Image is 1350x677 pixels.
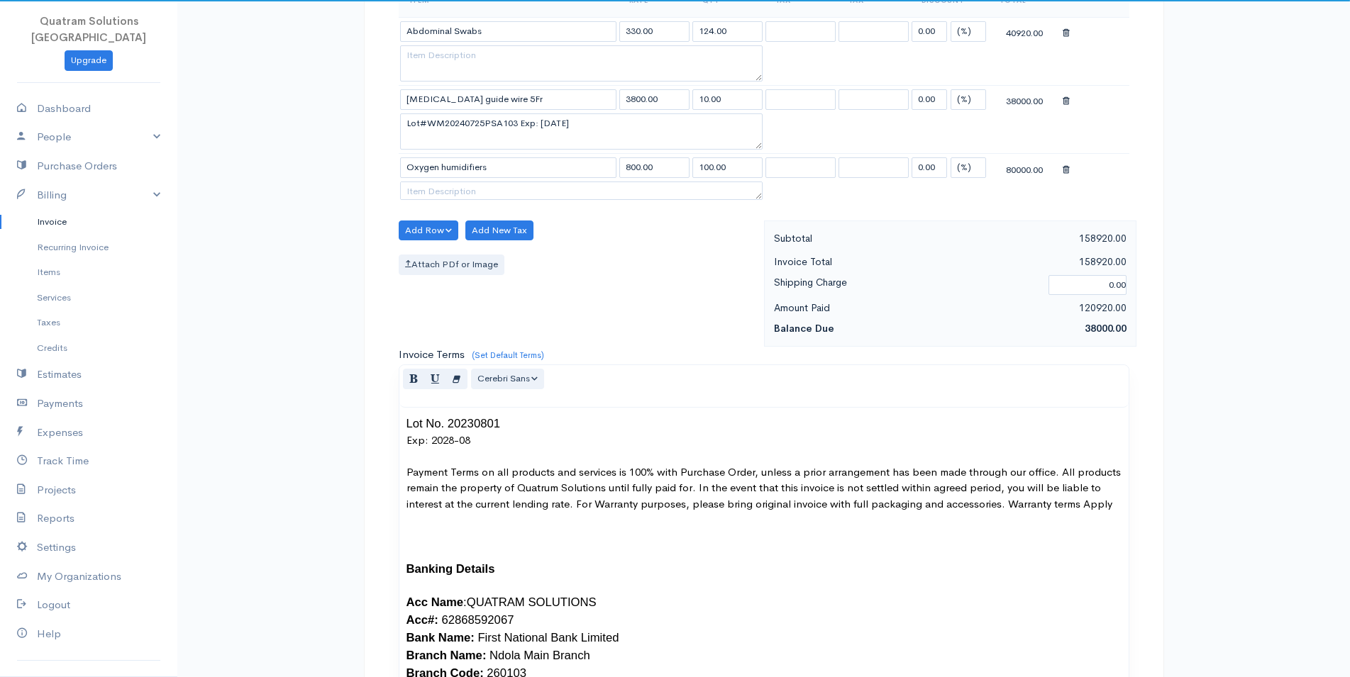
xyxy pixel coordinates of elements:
[406,595,464,609] b: Acc Name
[467,595,597,609] span: QUATRAM SOLUTIONS
[406,595,467,609] span: :
[990,23,1060,40] div: 40920.00
[465,220,533,241] button: Add New Tax
[400,89,616,110] input: Item Name
[472,349,544,361] a: (Set Default Terms)
[477,631,619,644] span: First National Bank Limited
[406,417,500,430] span: Lot No. 20230801
[406,649,487,662] b: Branch Name:
[950,299,1134,317] div: 120920.00
[489,649,590,662] span: Ndola Main Branch
[767,230,951,247] div: Subtotal
[403,369,425,389] button: Bold (CTRL+B)
[442,613,514,627] span: 62868592067
[774,322,834,335] strong: Balance Due
[399,254,504,275] label: Attach PDf or Image
[424,369,446,389] button: Underline (CTRL+U)
[65,50,113,71] a: Upgrade
[406,631,475,644] b: Bank Name:
[1085,322,1127,335] span: 38000.00
[31,14,146,44] span: Quatram Solutions [GEOGRAPHIC_DATA]
[406,613,438,627] b: Acc#:
[950,230,1134,247] div: 158920.00
[446,369,467,389] button: Remove Font Style (CTRL+\)
[990,91,1060,108] div: 38000.00
[767,274,1042,297] div: Shipping Charge
[477,372,530,384] span: Cerebri Sans
[950,253,1134,271] div: 158920.00
[400,21,616,42] input: Item Name
[400,157,616,178] input: Item Name
[399,347,465,363] label: Invoice Terms
[406,562,495,576] span: Banking Details
[767,253,951,271] div: Invoice Total
[399,220,459,241] button: Add Row
[767,299,951,317] div: Amount Paid
[471,369,545,389] button: Font Family
[990,160,1060,177] div: 80000.00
